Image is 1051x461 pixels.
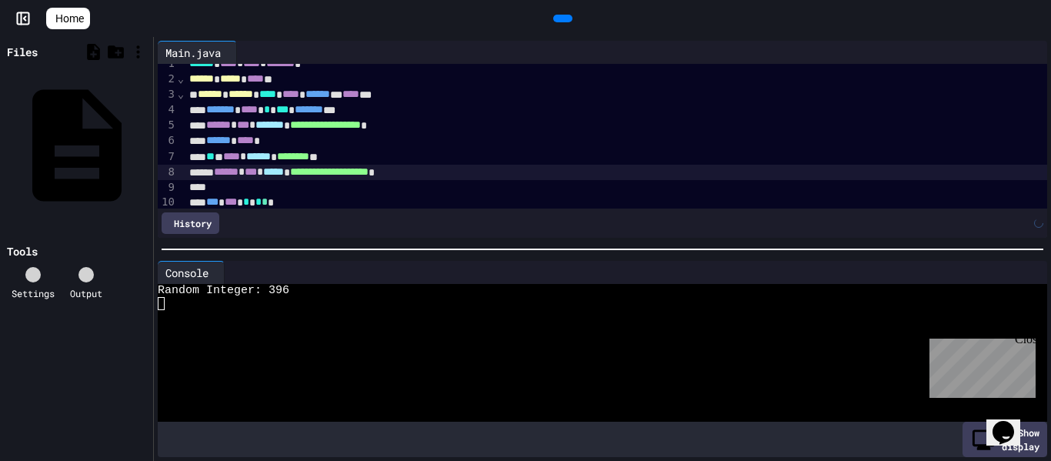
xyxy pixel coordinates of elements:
[158,284,289,297] span: Random Integer: 396
[158,265,216,281] div: Console
[70,286,102,300] div: Output
[55,11,84,26] span: Home
[158,165,177,180] div: 8
[963,422,1047,457] div: Show display
[158,56,177,72] div: 1
[158,195,177,210] div: 10
[6,6,106,98] div: Chat with us now!Close
[158,102,177,118] div: 4
[7,243,38,259] div: Tools
[177,88,185,100] span: Fold line
[177,72,185,85] span: Fold line
[46,8,90,29] a: Home
[12,286,55,300] div: Settings
[162,212,219,234] div: History
[158,118,177,133] div: 5
[986,399,1036,446] iframe: chat widget
[158,261,225,284] div: Console
[158,180,177,195] div: 9
[158,133,177,149] div: 6
[158,41,237,64] div: Main.java
[158,149,177,165] div: 7
[923,332,1036,398] iframe: chat widget
[7,44,38,60] div: Files
[158,45,229,61] div: Main.java
[158,87,177,102] div: 3
[158,72,177,87] div: 2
